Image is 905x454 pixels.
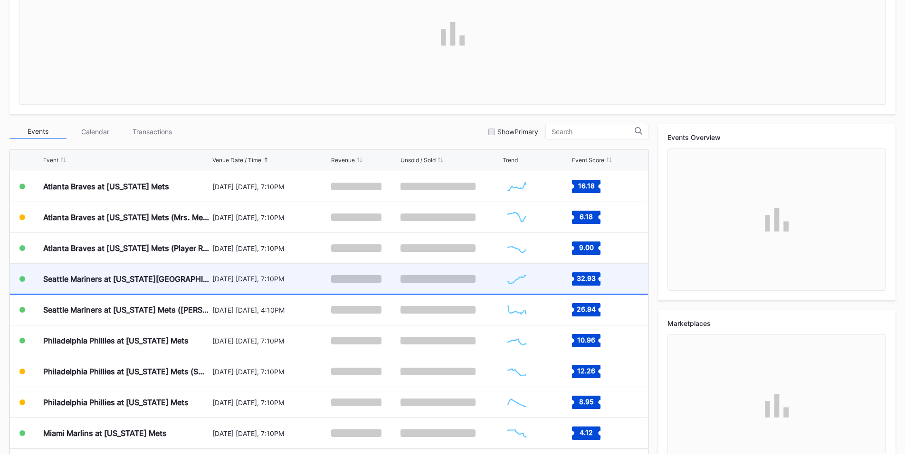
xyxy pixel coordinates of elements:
svg: Chart title [503,175,531,198]
div: [DATE] [DATE], 7:10PM [212,244,329,252]
text: 6.18 [580,213,593,221]
div: Unsold / Sold [400,157,436,164]
div: Atlanta Braves at [US_STATE] Mets (Mrs. Met Bobblehead Giveaway) [43,213,210,222]
div: [DATE] [DATE], 7:10PM [212,183,329,191]
div: Philadelphia Phillies at [US_STATE] Mets [43,336,189,345]
svg: Chart title [503,298,531,322]
text: 26.94 [577,305,596,313]
input: Search [552,128,635,136]
div: [DATE] [DATE], 7:10PM [212,368,329,376]
div: Philadelphia Phillies at [US_STATE] Mets (SNY Players Pins Featuring [PERSON_NAME], [PERSON_NAME]... [43,367,210,376]
div: Calendar [67,124,124,139]
svg: Chart title [503,236,531,260]
div: Trend [503,157,518,164]
div: [DATE] [DATE], 7:10PM [212,275,329,283]
svg: Chart title [503,329,531,352]
div: [DATE] [DATE], 4:10PM [212,306,329,314]
div: Seattle Mariners at [US_STATE][GEOGRAPHIC_DATA] ([PERSON_NAME][GEOGRAPHIC_DATA] Replica Giveaway/... [43,274,210,284]
text: 4.12 [580,428,593,436]
div: [DATE] [DATE], 7:10PM [212,337,329,345]
div: [DATE] [DATE], 7:10PM [212,429,329,437]
text: 9.00 [579,243,593,251]
div: Atlanta Braves at [US_STATE] Mets (Player Replica Jersey Giveaway) [43,243,210,253]
div: Events [10,124,67,139]
svg: Chart title [503,205,531,229]
div: Seattle Mariners at [US_STATE] Mets ([PERSON_NAME] Bobblehead Giveaway) [43,305,210,315]
div: Events Overview [667,133,886,141]
div: Event Score [572,157,604,164]
svg: Chart title [503,390,531,414]
div: Philadelphia Phillies at [US_STATE] Mets [43,398,189,407]
div: Marketplaces [667,319,886,327]
div: Miami Marlins at [US_STATE] Mets [43,428,167,438]
div: [DATE] [DATE], 7:10PM [212,398,329,407]
div: Atlanta Braves at [US_STATE] Mets [43,182,169,191]
svg: Chart title [503,267,531,291]
text: 8.95 [579,398,593,406]
svg: Chart title [503,360,531,383]
div: Revenue [331,157,355,164]
text: 10.96 [577,336,595,344]
text: 32.93 [577,274,596,282]
div: Event [43,157,58,164]
svg: Chart title [503,421,531,445]
div: [DATE] [DATE], 7:10PM [212,213,329,222]
text: 16.18 [578,182,594,190]
text: 12.26 [577,367,595,375]
div: Show Primary [497,128,538,136]
div: Transactions [124,124,181,139]
div: Venue Date / Time [212,157,261,164]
